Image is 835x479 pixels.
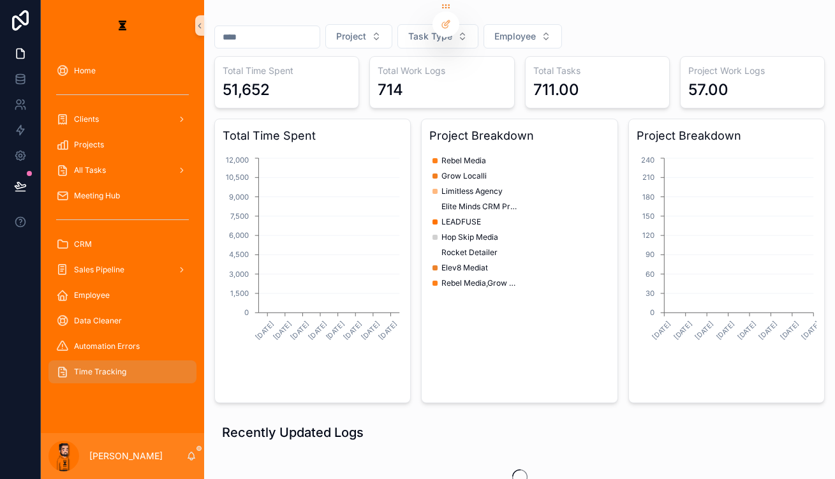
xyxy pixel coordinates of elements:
[637,150,817,395] div: chart
[693,320,715,342] text: [DATE]
[650,309,654,318] tspan: 0
[429,127,609,145] h3: Project Breakdown
[229,251,249,260] tspan: 4,500
[272,320,293,342] text: [DATE]
[74,341,140,351] span: Automation Errors
[223,150,403,395] div: chart
[429,150,609,395] div: chart
[651,320,672,342] text: [DATE]
[378,80,403,100] div: 714
[672,320,693,342] text: [DATE]
[74,265,124,275] span: Sales Pipeline
[642,231,654,240] tspan: 120
[307,320,329,342] text: [DATE]
[74,316,122,326] span: Data Cleaner
[74,140,104,150] span: Projects
[494,30,536,43] span: Employee
[646,289,654,298] tspan: 30
[642,173,654,182] tspan: 210
[74,114,99,124] span: Clients
[641,156,654,165] tspan: 240
[360,320,381,342] text: [DATE]
[646,270,654,279] tspan: 60
[688,64,817,77] h3: Project Work Logs
[223,127,403,145] h3: Total Time Spent
[222,424,364,441] h1: Recently Updated Logs
[484,24,562,48] button: Select Button
[48,184,196,207] a: Meeting Hub
[48,309,196,332] a: Data Cleaner
[41,51,204,398] div: scrollable content
[223,80,270,100] div: 51,652
[74,290,110,300] span: Employee
[48,133,196,156] a: Projects
[254,320,276,342] text: [DATE]
[48,233,196,256] a: CRM
[642,193,654,202] tspan: 180
[408,30,452,43] span: Task Type
[441,232,498,242] span: Hop Skip Media
[74,66,96,76] span: Home
[230,289,249,298] tspan: 1,500
[378,320,399,342] text: [DATE]
[223,64,351,77] h3: Total Time Spent
[637,127,817,145] h3: Project Breakdown
[441,186,503,196] span: Limitless Agency
[736,320,758,342] text: [DATE]
[74,165,106,175] span: All Tasks
[48,284,196,307] a: Employee
[112,15,133,36] img: App logo
[48,159,196,182] a: All Tasks
[230,212,249,221] tspan: 7,500
[688,80,728,100] div: 57.00
[48,59,196,82] a: Home
[441,247,498,258] span: Rocket Detailer
[229,231,249,240] tspan: 6,000
[441,156,486,166] span: Rebel Media
[74,191,120,201] span: Meeting Hub
[533,64,661,77] h3: Total Tasks
[89,450,163,462] p: [PERSON_NAME]
[325,24,392,48] button: Select Button
[48,108,196,131] a: Clients
[226,173,249,182] tspan: 10,500
[48,335,196,358] a: Automation Errors
[342,320,364,342] text: [DATE]
[229,270,249,279] tspan: 3,000
[757,320,779,342] text: [DATE]
[290,320,311,342] text: [DATE]
[397,24,478,48] button: Select Button
[74,239,92,249] span: CRM
[229,193,249,202] tspan: 9,000
[325,320,346,342] text: [DATE]
[48,258,196,281] a: Sales Pipeline
[642,212,654,221] tspan: 150
[441,171,487,181] span: Grow Localli
[779,320,801,342] text: [DATE]
[226,156,249,165] tspan: 12,000
[378,64,506,77] h3: Total Work Logs
[800,320,822,342] text: [DATE]
[533,80,579,100] div: 711.00
[441,278,518,288] span: Rebel Media,Grow Localli,Hop Skip Media
[441,217,481,227] span: LEADFUSE
[336,30,366,43] span: Project
[646,251,654,260] tspan: 90
[441,263,488,273] span: Elev8 Mediat
[714,320,736,342] text: [DATE]
[441,202,518,212] span: Elite Minds CRM Program
[244,309,249,318] tspan: 0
